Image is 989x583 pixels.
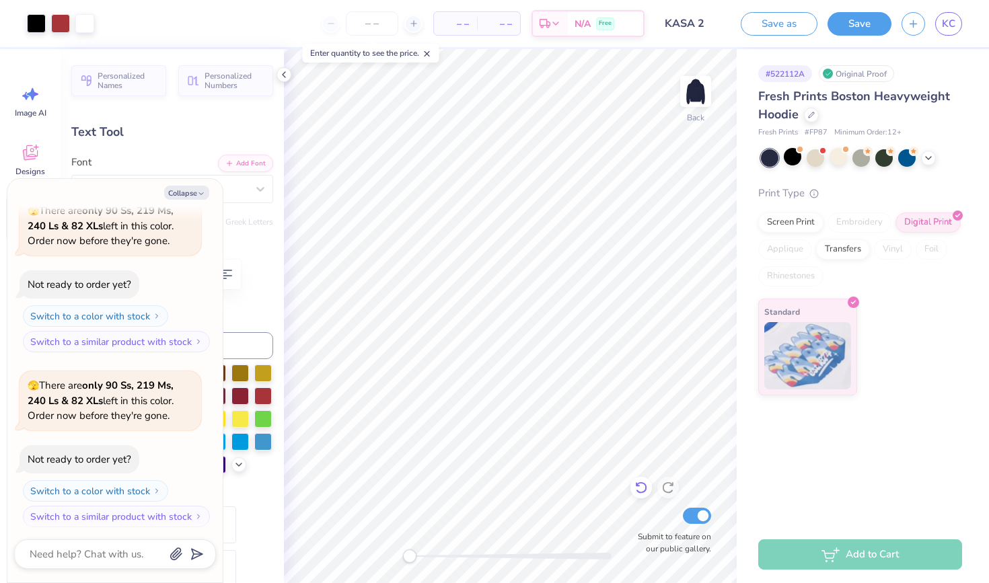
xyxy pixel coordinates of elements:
[164,186,209,200] button: Collapse
[834,127,902,139] span: Minimum Order: 12 +
[189,217,273,227] button: Switch to Greek Letters
[687,112,704,124] div: Back
[194,512,203,520] img: Switch to a similar product with stock
[28,379,174,407] strong: only 90 Ss, 219 Ms, 240 Ls & 82 XLs
[28,204,174,247] span: There are left in this color. Order now before they're gone.
[28,204,174,233] strong: only 90 Ss, 219 Ms, 240 Ls & 82 XLs
[682,78,709,105] img: Back
[828,12,891,36] button: Save
[758,266,823,286] div: Rhinestones
[28,379,39,392] span: 🫣
[916,239,947,260] div: Foil
[28,453,131,466] div: Not ready to order yet?
[485,17,512,31] span: – –
[71,123,273,141] div: Text Tool
[758,186,962,201] div: Print Type
[178,65,273,96] button: Personalized Numbers
[23,506,210,527] button: Switch to a similar product with stock
[23,305,168,327] button: Switch to a color with stock
[741,12,817,36] button: Save as
[805,127,828,139] span: # FP87
[98,71,158,90] span: Personalized Names
[205,71,265,90] span: Personalized Numbers
[346,11,398,36] input: – –
[895,212,961,233] div: Digital Print
[655,10,721,37] input: Untitled Design
[28,278,131,291] div: Not ready to order yet?
[28,379,174,422] span: There are left in this color. Order now before they're gone.
[218,155,273,172] button: Add Font
[71,65,166,96] button: Personalized Names
[758,65,812,82] div: # 522112A
[764,322,851,389] img: Standard
[758,212,823,233] div: Screen Print
[758,127,798,139] span: Fresh Prints
[874,239,912,260] div: Vinyl
[828,212,891,233] div: Embroidery
[28,204,39,217] span: 🫣
[758,88,950,122] span: Fresh Prints Boston Heavyweight Hoodie
[23,331,210,352] button: Switch to a similar product with stock
[935,12,962,36] a: KC
[819,65,894,82] div: Original Proof
[630,531,711,555] label: Submit to feature on our public gallery.
[942,16,955,32] span: KC
[758,239,812,260] div: Applique
[71,155,91,170] label: Font
[153,487,161,495] img: Switch to a color with stock
[23,480,168,502] button: Switch to a color with stock
[15,108,46,118] span: Image AI
[764,305,800,319] span: Standard
[403,549,416,563] div: Accessibility label
[15,166,45,177] span: Designs
[194,338,203,346] img: Switch to a similar product with stock
[153,312,161,320] img: Switch to a color with stock
[442,17,469,31] span: – –
[303,44,439,63] div: Enter quantity to see the price.
[599,19,612,28] span: Free
[575,17,591,31] span: N/A
[816,239,870,260] div: Transfers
